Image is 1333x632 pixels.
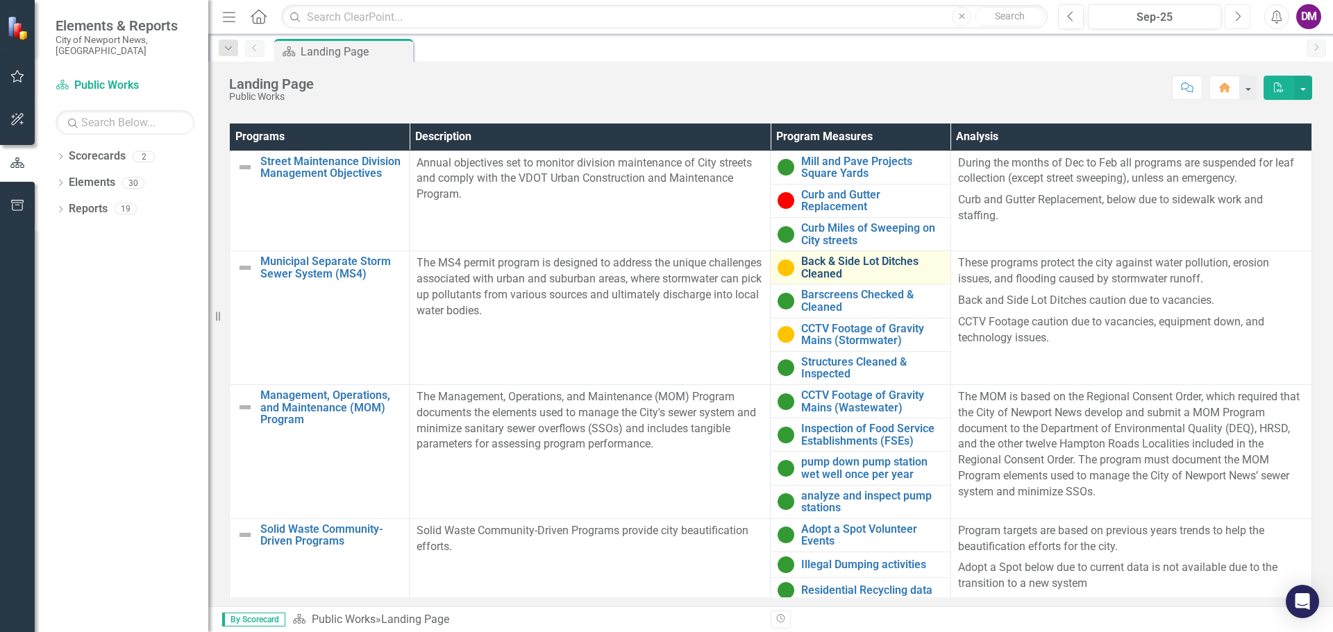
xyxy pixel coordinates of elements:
span: By Scorecard [222,613,285,626]
p: These programs protect the city against water pollution, erosion issues, and flooding caused by s... [958,255,1305,290]
img: Not Defined [237,527,253,543]
a: analyze and inspect pump stations [801,490,943,514]
img: Caution [778,259,794,276]
div: Open Intercom Messenger [1286,585,1319,618]
img: On Target [778,427,794,443]
a: Structures Cleaned & Inspected [801,356,943,380]
td: Double-Click to Edit Right Click for Context Menu [771,318,950,351]
a: Residential Recycling data [801,584,943,597]
div: » [292,612,760,628]
button: Sep-25 [1088,4,1221,29]
p: Program targets are based on previous years trends to help the beautification efforts for the city. [958,523,1305,558]
button: DM [1296,4,1321,29]
span: Annual objectives set to monitor division maintenance of City streets and comply with the VDOT Ur... [417,156,752,201]
div: Landing Page [229,76,314,92]
a: Public Works [56,78,194,94]
img: On Target [778,226,794,243]
a: Curb and Gutter Replacement [801,189,943,213]
span: Elements & Reports [56,17,194,34]
img: Not Defined [237,399,253,416]
td: Double-Click to Edit Right Click for Context Menu [771,351,950,384]
a: CCTV Footage of Gravity Mains (Stormwater) [801,323,943,347]
img: Not Defined [237,259,253,276]
td: Double-Click to Edit Right Click for Context Menu [771,184,950,217]
small: City of Newport News, [GEOGRAPHIC_DATA] [56,34,194,57]
p: Curb and Gutter Replacement, below due to sidewalk work and staffing. [958,189,1305,224]
a: Solid Waste Community-Driven Programs [260,523,402,547]
td: Double-Click to Edit [950,151,1311,251]
div: Public Works [229,92,314,102]
a: Scorecards [69,148,126,164]
img: ClearPoint Strategy [6,15,32,41]
td: Double-Click to Edit Right Click for Context Menu [771,452,950,485]
img: On Target [778,460,794,477]
td: Double-Click to Edit Right Click for Context Menu [771,251,950,284]
div: Landing Page [301,43,410,60]
input: Search ClearPoint... [281,5,1048,29]
a: Illegal Dumping activities [801,558,943,571]
td: Double-Click to Edit Right Click for Context Menu [771,485,950,518]
td: Double-Click to Edit Right Click for Context Menu [230,518,410,603]
a: Inspection of Food Service Establishments (FSEs) [801,422,943,447]
div: 19 [115,203,137,215]
a: Management, Operations, and Maintenance (MOM) Program [260,389,402,426]
img: On Target [778,159,794,176]
p: During the months of Dec to Feb all programs are suspended for leaf collection (except street swe... [958,155,1305,190]
span: Search [995,10,1025,22]
a: Barscreens Checked & Cleaned [801,289,943,313]
td: Double-Click to Edit Right Click for Context Menu [771,284,950,318]
td: Double-Click to Edit [950,384,1311,518]
img: Not Defined [237,159,253,176]
td: Double-Click to Edit Right Click for Context Menu [771,518,950,552]
td: Double-Click to Edit Right Click for Context Menu [771,151,950,184]
a: Mill and Pave Projects Square Yards [801,155,943,180]
a: pump down pump station wet well once per year [801,456,943,480]
td: Double-Click to Edit Right Click for Context Menu [230,384,410,518]
div: 30 [122,177,144,189]
img: On Target [778,393,794,410]
p: Adopt a Spot below due to current data is not available due to the transition to a new system [958,557,1305,592]
img: On Target [778,556,794,573]
img: On Target [778,527,794,543]
td: Double-Click to Edit Right Click for Context Menu [771,418,950,452]
img: On Target [778,493,794,510]
a: Street Maintenance Division Management Objectives [260,155,402,180]
a: Curb Miles of Sweeping on City streets [801,222,943,246]
td: Double-Click to Edit [950,518,1311,603]
a: Back & Side Lot Ditches Cleaned [801,255,943,280]
img: Below Target [778,192,794,209]
td: Double-Click to Edit Right Click for Context Menu [771,218,950,251]
img: On Target [778,293,794,309]
td: Double-Click to Edit Right Click for Context Menu [230,251,410,385]
a: Adopt a Spot Volunteer Events [801,523,943,547]
td: Double-Click to Edit Right Click for Context Menu [230,151,410,251]
p: Solid Waste Community-Driven Programs provide city beautification efforts. [417,523,763,555]
td: Double-Click to Edit [950,251,1311,385]
a: Public Works [312,613,376,626]
img: On Target [778,359,794,376]
div: Sep-25 [1093,9,1216,26]
span: The MS4 permit program is designed to address the unique challenges associated with urban and sub... [417,256,762,317]
input: Search Below... [56,110,194,135]
p: The MOM is based on the Regional Consent Order, which required that the City of Newport News deve... [958,389,1305,500]
td: Double-Click to Edit Right Click for Context Menu [771,384,950,418]
a: Elements [69,175,115,191]
td: Double-Click to Edit Right Click for Context Menu [771,577,950,603]
p: Back and Side Lot Ditches caution due to vacancies. [958,290,1305,311]
button: Search [975,7,1044,26]
img: Caution [778,326,794,343]
a: Reports [69,201,108,217]
td: Double-Click to Edit Right Click for Context Menu [771,552,950,577]
a: CCTV Footage of Gravity Mains (Wastewater) [801,389,943,413]
a: Municipal Separate Storm Sewer System (MS4) [260,255,402,280]
span: The Management, Operations, and Maintenance (MOM) Program documents the elements used to manage t... [417,390,756,451]
div: 2 [133,151,155,162]
p: CCTV Footage caution due to vacancies, equipment down, and technology issues. [958,311,1305,346]
div: Landing Page [381,613,449,626]
img: On Target [778,582,794,599]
